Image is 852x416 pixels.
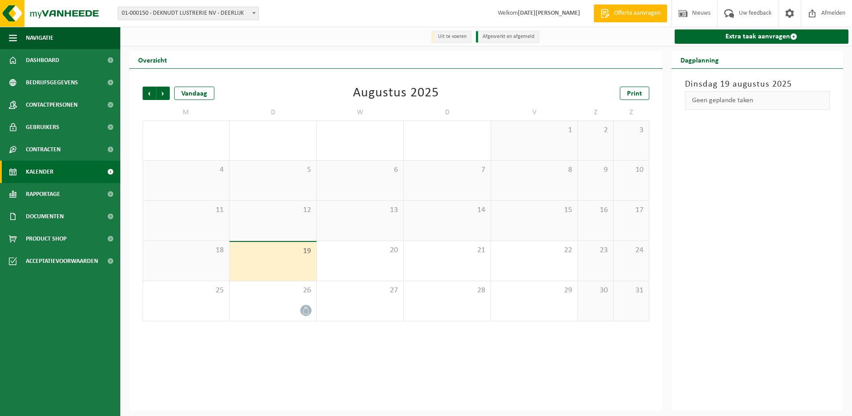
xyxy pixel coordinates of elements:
div: Vandaag [174,87,214,100]
span: 12 [234,205,311,215]
td: D [404,104,491,121]
span: 22 [496,245,573,255]
span: Rapportage [26,183,60,205]
td: W [317,104,404,121]
li: Afgewerkt en afgemeld [476,31,539,43]
span: 27 [321,286,399,295]
span: 19 [234,246,311,256]
td: Z [614,104,649,121]
span: 11 [147,205,225,215]
span: Volgende [156,87,170,100]
span: 28 [408,286,486,295]
td: Z [578,104,614,121]
span: Offerte aanvragen [612,9,663,18]
h2: Dagplanning [672,51,728,68]
td: V [491,104,578,121]
span: 30 [582,286,609,295]
span: 4 [147,165,225,175]
span: Documenten [26,205,64,228]
span: 31 [618,286,644,295]
td: D [229,104,316,121]
span: Bedrijfsgegevens [26,71,78,94]
span: 3 [618,125,644,135]
span: 25 [147,286,225,295]
span: 2 [582,125,609,135]
span: Contracten [26,138,61,161]
span: 29 [496,286,573,295]
div: Geen geplande taken [685,91,830,110]
span: 5 [234,165,311,175]
span: Kalender [26,161,53,183]
span: 7 [408,165,486,175]
span: 10 [618,165,644,175]
div: Augustus 2025 [353,87,439,100]
span: 26 [234,286,311,295]
span: 8 [496,165,573,175]
span: 9 [582,165,609,175]
span: Navigatie [26,27,53,49]
span: Product Shop [26,228,66,250]
span: 01-000150 - DEKNUDT LUSTRERIE NV - DEERLIJK [118,7,258,20]
span: 20 [321,245,399,255]
span: Acceptatievoorwaarden [26,250,98,272]
span: 24 [618,245,644,255]
td: M [143,104,229,121]
strong: [DATE][PERSON_NAME] [518,10,580,17]
span: 18 [147,245,225,255]
a: Extra taak aanvragen [675,29,849,44]
span: 16 [582,205,609,215]
h3: Dinsdag 19 augustus 2025 [685,78,830,91]
span: 13 [321,205,399,215]
a: Offerte aanvragen [594,4,667,22]
span: 6 [321,165,399,175]
span: Print [627,90,642,97]
span: 21 [408,245,486,255]
span: 14 [408,205,486,215]
span: 23 [582,245,609,255]
span: Gebruikers [26,116,59,138]
li: Uit te voeren [431,31,471,43]
span: Contactpersonen [26,94,78,116]
span: 1 [496,125,573,135]
span: 17 [618,205,644,215]
span: Dashboard [26,49,59,71]
a: Print [620,87,649,100]
span: 15 [496,205,573,215]
h2: Overzicht [129,51,176,68]
span: Vorige [143,87,156,100]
